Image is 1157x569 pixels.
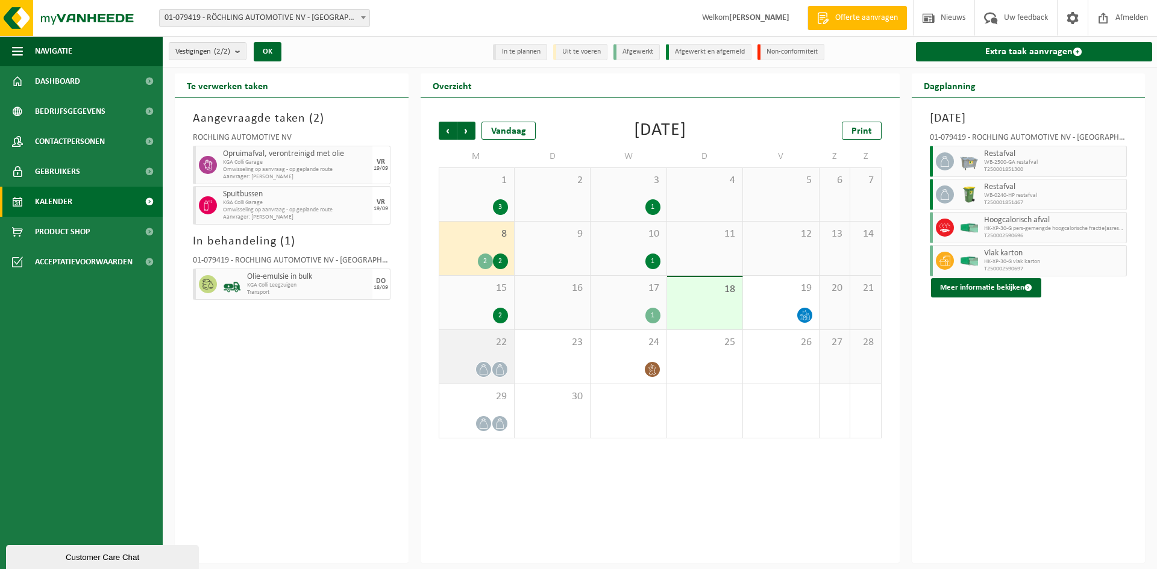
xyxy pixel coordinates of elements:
[930,134,1127,146] div: 01-079419 - RÖCHLING AUTOMOTIVE NV - [GEOGRAPHIC_DATA]
[673,283,736,296] span: 18
[826,336,844,349] span: 27
[521,228,584,241] span: 9
[912,73,988,97] h2: Dagplanning
[984,225,1124,232] span: HK-XP-30-G pers-gemengde hoogcalorische fractie(asres> 7%)
[666,44,751,60] li: Afgewerkt en afgemeld
[984,249,1124,258] span: Vlak karton
[193,232,390,250] h3: In behandeling ( )
[749,282,812,295] span: 19
[223,149,369,159] span: Opruimafval, verontreinigd met olie
[193,110,390,128] h3: Aangevraagde taken ( )
[478,253,493,269] div: 2
[175,43,230,61] span: Vestigingen
[439,122,457,140] span: Vorige
[374,206,388,212] div: 19/09
[757,44,824,60] li: Non-conformiteit
[374,166,388,172] div: 19/09
[597,336,660,349] span: 24
[35,126,105,157] span: Contactpersonen
[457,122,475,140] span: Volgende
[35,157,80,187] span: Gebruikers
[223,199,369,207] span: KGA Colli Garage
[984,232,1124,240] span: T250002590696
[223,190,369,199] span: Spuitbussen
[960,223,978,232] img: HK-XP-30-GN-00
[521,336,584,349] span: 23
[247,272,369,282] span: Olie-emulsie in bulk
[35,187,72,217] span: Kalender
[826,174,844,187] span: 6
[826,282,844,295] span: 20
[223,166,369,173] span: Omwisseling op aanvraag - op geplande route
[916,42,1153,61] a: Extra taak aanvragen
[960,257,978,266] img: HK-XP-30-GN-00
[481,122,536,140] div: Vandaag
[820,146,850,167] td: Z
[673,336,736,349] span: 25
[521,390,584,403] span: 30
[175,73,280,97] h2: Te verwerken taken
[832,12,901,24] span: Offerte aanvragen
[223,207,369,214] span: Omwisseling op aanvraag - op geplande route
[223,159,369,166] span: KGA Colli Garage
[374,285,388,291] div: 18/09
[597,174,660,187] span: 3
[984,216,1124,225] span: Hoogcalorisch afval
[553,44,607,60] li: Uit te voeren
[826,228,844,241] span: 13
[376,278,386,285] div: DO
[749,336,812,349] span: 26
[223,275,241,293] img: BL-LQ-LV
[313,113,320,125] span: 2
[673,174,736,187] span: 4
[6,543,201,569] iframe: chat widget
[856,336,874,349] span: 28
[214,48,230,55] count: (2/2)
[169,42,246,60] button: Vestigingen(2/2)
[421,73,484,97] h2: Overzicht
[35,36,72,66] span: Navigatie
[645,253,660,269] div: 1
[850,146,881,167] td: Z
[521,282,584,295] span: 16
[193,134,390,146] div: RÖCHLING AUTOMOTIVE NV
[807,6,907,30] a: Offerte aanvragen
[984,192,1124,199] span: WB-0240-HP restafval
[377,199,385,206] div: VR
[667,146,743,167] td: D
[984,149,1124,159] span: Restafval
[984,258,1124,266] span: HK-XP-30-G vlak karton
[645,199,660,215] div: 1
[984,199,1124,207] span: T250001851467
[851,126,872,136] span: Print
[493,199,508,215] div: 3
[493,44,547,60] li: In te plannen
[193,257,390,269] div: 01-079419 - RÖCHLING AUTOMOTIVE NV - [GEOGRAPHIC_DATA]
[984,159,1124,166] span: WB-2500-GA restafval
[984,266,1124,273] span: T250002590697
[445,174,508,187] span: 1
[749,174,812,187] span: 5
[960,185,978,204] img: WB-0240-HPE-GN-50
[223,214,369,221] span: Aanvrager: [PERSON_NAME]
[930,110,1127,128] h3: [DATE]
[284,235,291,247] span: 1
[377,158,385,166] div: VR
[445,390,508,403] span: 29
[159,9,370,27] span: 01-079419 - RÖCHLING AUTOMOTIVE NV - GIJZEGEM
[521,174,584,187] span: 2
[597,228,660,241] span: 10
[35,247,133,277] span: Acceptatievoorwaarden
[931,278,1041,297] button: Meer informatie bekijken
[729,13,789,22] strong: [PERSON_NAME]
[445,228,508,241] span: 8
[856,228,874,241] span: 14
[247,289,369,296] span: Transport
[743,146,819,167] td: V
[645,308,660,323] div: 1
[984,182,1124,192] span: Restafval
[35,217,90,247] span: Product Shop
[634,122,686,140] div: [DATE]
[247,282,369,289] span: KGA Colli Leegzuigen
[160,10,369,26] span: 01-079419 - RÖCHLING AUTOMOTIVE NV - GIJZEGEM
